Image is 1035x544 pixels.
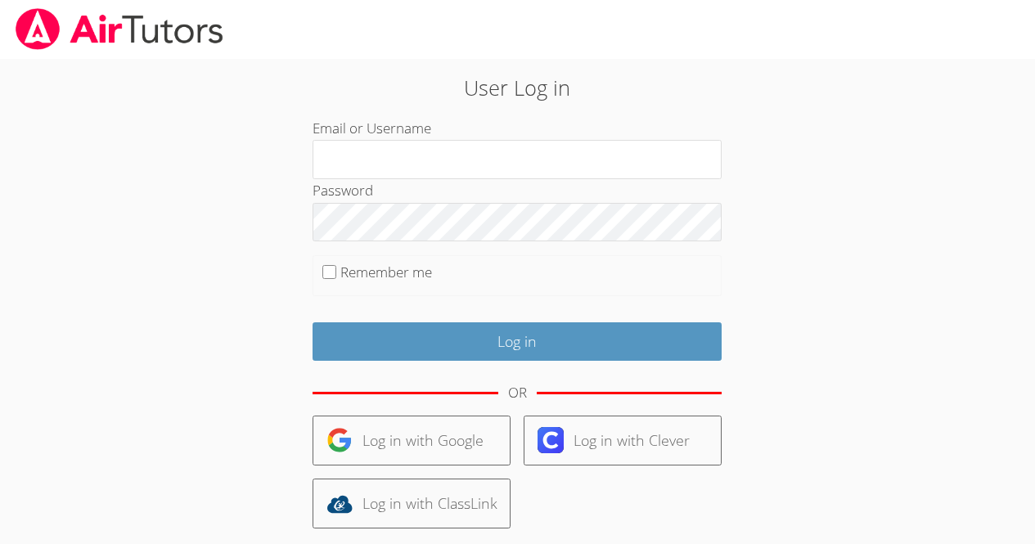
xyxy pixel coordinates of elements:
label: Password [313,181,373,200]
a: Log in with ClassLink [313,479,511,528]
a: Log in with Google [313,416,511,465]
h2: User Log in [238,72,797,103]
label: Remember me [340,263,432,281]
a: Log in with Clever [524,416,722,465]
img: airtutors_banner-c4298cdbf04f3fff15de1276eac7730deb9818008684d7c2e4769d2f7ddbe033.png [14,8,225,50]
img: classlink-logo-d6bb404cc1216ec64c9a2012d9dc4662098be43eaf13dc465df04b49fa7ab582.svg [326,491,353,517]
div: OR [508,381,527,405]
input: Log in [313,322,722,361]
img: clever-logo-6eab21bc6e7a338710f1a6ff85c0baf02591cd810cc4098c63d3a4b26e2feb20.svg [538,427,564,453]
img: google-logo-50288ca7cdecda66e5e0955fdab243c47b7ad437acaf1139b6f446037453330a.svg [326,427,353,453]
label: Email or Username [313,119,431,137]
